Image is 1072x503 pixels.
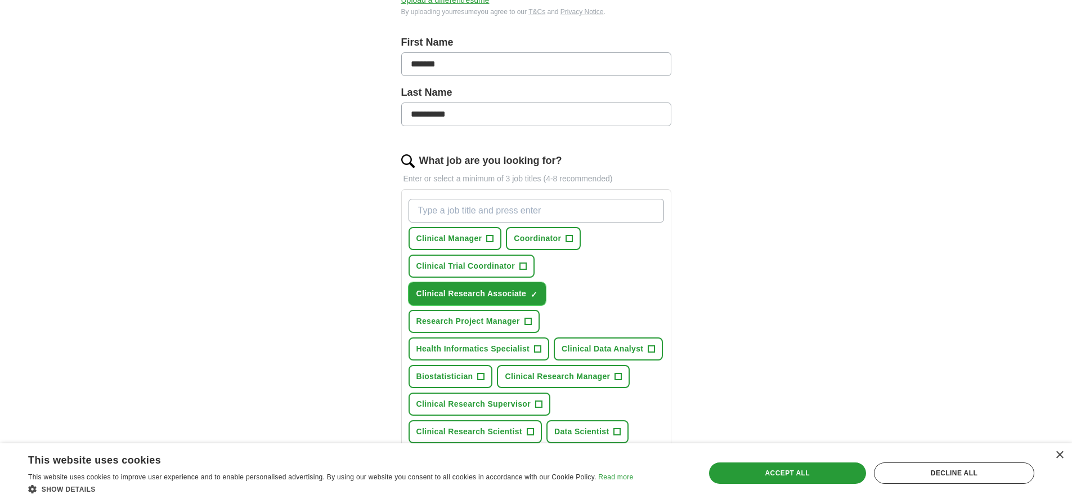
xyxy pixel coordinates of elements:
button: Clinical Manager [409,227,502,250]
div: This website uses cookies [28,450,605,467]
button: Biostatistician [409,365,493,388]
button: Health Informatics Specialist [409,337,550,360]
span: Data Scientist [554,426,609,438]
a: T&Cs [528,8,545,16]
a: Privacy Notice [560,8,604,16]
button: Clinical Trial Coordinator [409,255,535,278]
span: Clinical Manager [416,233,482,244]
span: Clinical Trial Coordinator [416,260,515,272]
button: Coordinator [506,227,581,250]
button: Clinical Research Manager [497,365,630,388]
span: Research Project Manager [416,315,520,327]
span: Clinical Research Supervisor [416,398,531,410]
button: Clinical Research Supervisor [409,393,551,416]
div: Decline all [874,462,1034,484]
span: Coordinator [514,233,561,244]
button: Data Scientist [546,420,629,443]
button: Clinical Research Associate✓ [409,282,546,305]
span: Health Informatics Specialist [416,343,530,355]
label: First Name [401,35,671,50]
img: search.png [401,154,415,168]
div: By uploading your resume you agree to our and . [401,7,671,17]
span: Biostatistician [416,371,473,382]
label: What job are you looking for? [419,153,562,168]
button: Clinical Research Scientist [409,420,542,443]
span: Clinical Data Analyst [562,343,643,355]
p: Enter or select a minimum of 3 job titles (4-8 recommended) [401,173,671,185]
input: Type a job title and press enter [409,199,664,222]
div: Close [1055,451,1064,460]
a: Read more, opens a new window [598,473,633,481]
span: Clinical Research Scientist [416,426,522,438]
span: Clinical Research Manager [505,371,610,382]
span: Clinical Research Associate [416,288,527,300]
div: Show details [28,483,633,495]
label: Last Name [401,85,671,100]
span: Show details [42,486,96,493]
div: Accept all [709,462,866,484]
button: Clinical Data Analyst [554,337,663,360]
span: This website uses cookies to improve user experience and to enable personalised advertising. By u... [28,473,596,481]
button: Research Project Manager [409,310,540,333]
span: ✓ [531,290,537,299]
